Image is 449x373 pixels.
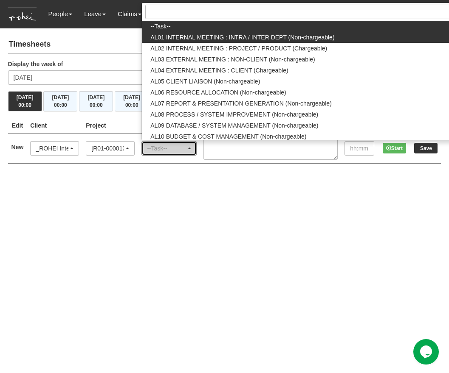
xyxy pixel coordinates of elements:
[125,102,138,108] span: 00:00
[8,91,42,111] button: [DATE]00:00
[8,118,27,134] th: Edit
[150,132,306,141] span: AL10 BUDGET & COST MANAGEMENT (Non-chargeable)
[18,102,31,108] span: 00:00
[30,141,79,156] button: _ROHEI Internal
[91,144,124,153] div: [R01-000013] Project Management
[150,44,327,53] span: AL02 INTERNAL MEETING : PROJECT / PRODUCT (Chargeable)
[138,118,200,134] th: Project Task
[86,141,135,156] button: [R01-000013] Project Management
[8,36,441,53] h4: Timesheets
[150,121,318,130] span: AL09 DATABASE / SYSTEM MANAGEMENT (Non-chargeable)
[115,91,149,111] button: [DATE]00:00
[150,66,288,75] span: AL04 EXTERNAL MEETING : CLIENT (Chargeable)
[150,110,318,119] span: AL08 PROCESS / SYSTEM IMPROVEMENT (Non-chargeable)
[11,143,24,151] label: New
[147,144,186,153] div: --Task--
[84,4,106,24] a: Leave
[79,91,113,111] button: [DATE]00:00
[43,91,77,111] button: [DATE]00:00
[345,141,374,156] input: hh:mm
[413,339,441,365] iframe: chat widget
[82,118,138,134] th: Project
[383,143,406,153] button: Start
[90,102,103,108] span: 00:00
[414,143,438,153] input: Save
[27,118,82,134] th: Client
[150,55,315,64] span: AL03 EXTERNAL MEETING : NON-CLIENT (Non-chargeable)
[36,144,68,153] div: _ROHEI Internal
[150,88,286,97] span: AL06 RESOURCE ALLOCATION (Non-chargeable)
[48,4,72,24] a: People
[8,91,441,111] div: Timesheet Week Summary
[54,102,67,108] span: 00:00
[150,22,170,31] span: --Task--
[8,60,63,68] label: Display the week of
[150,33,334,42] span: AL01 INTERNAL MEETING : INTRA / INTER DEPT (Non-chargeable)
[118,4,141,24] a: Claims
[141,141,197,156] button: --Task--
[150,77,260,86] span: AL05 CLIENT LIAISON (Non-chargeable)
[150,99,332,108] span: AL07 REPORT & PRESENTATION GENERATION (Non-chargeable)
